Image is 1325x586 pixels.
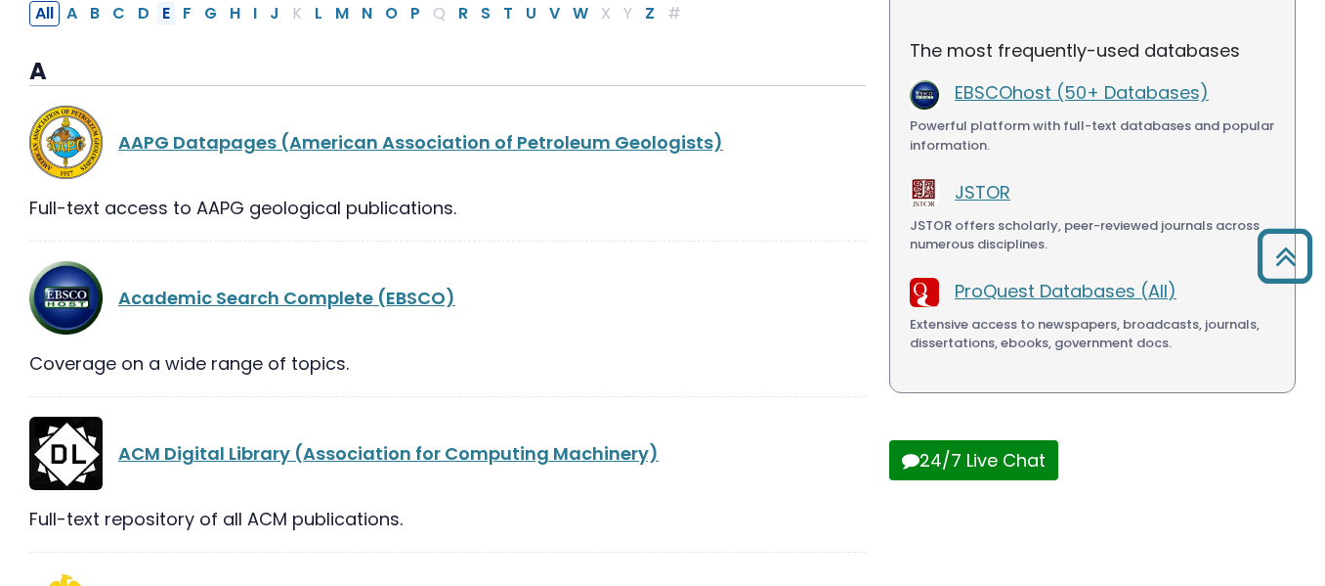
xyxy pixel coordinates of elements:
[118,130,723,155] a: AAPG Datapages (American Association of Petroleum Geologists)
[520,1,542,26] button: Filter Results U
[224,1,246,26] button: Filter Results H
[910,37,1275,64] p: The most frequently-used databases
[955,279,1176,303] a: ProQuest Databases (All)
[497,1,519,26] button: Filter Results T
[309,1,328,26] button: Filter Results L
[910,216,1275,254] div: JSTOR offers scholarly, peer-reviewed journals across numerous disciplines.
[29,195,866,221] div: Full-text access to AAPG geological publications.
[29,506,866,532] div: Full-text repository of all ACM publications.
[198,1,223,26] button: Filter Results G
[264,1,285,26] button: Filter Results J
[379,1,404,26] button: Filter Results O
[132,1,155,26] button: Filter Results D
[84,1,106,26] button: Filter Results B
[107,1,131,26] button: Filter Results C
[955,180,1010,204] a: JSTOR
[247,1,263,26] button: Filter Results I
[156,1,176,26] button: Filter Results E
[543,1,566,26] button: Filter Results V
[1250,238,1320,274] a: Back to Top
[452,1,474,26] button: Filter Results R
[567,1,594,26] button: Filter Results W
[118,286,455,310] a: Academic Search Complete (EBSCO)
[29,1,60,26] button: All
[356,1,378,26] button: Filter Results N
[177,1,197,26] button: Filter Results F
[29,350,866,377] div: Coverage on a wide range of topics.
[329,1,355,26] button: Filter Results M
[61,1,83,26] button: Filter Results A
[910,315,1275,353] div: Extensive access to newspapers, broadcasts, journals, dissertations, ebooks, government docs.
[29,58,866,87] h3: A
[889,440,1058,480] button: 24/7 Live Chat
[639,1,661,26] button: Filter Results Z
[475,1,496,26] button: Filter Results S
[405,1,426,26] button: Filter Results P
[955,80,1209,105] a: EBSCOhost (50+ Databases)
[910,116,1275,155] div: Powerful platform with full-text databases and popular information.
[118,441,659,466] a: ACM Digital Library (Association for Computing Machinery)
